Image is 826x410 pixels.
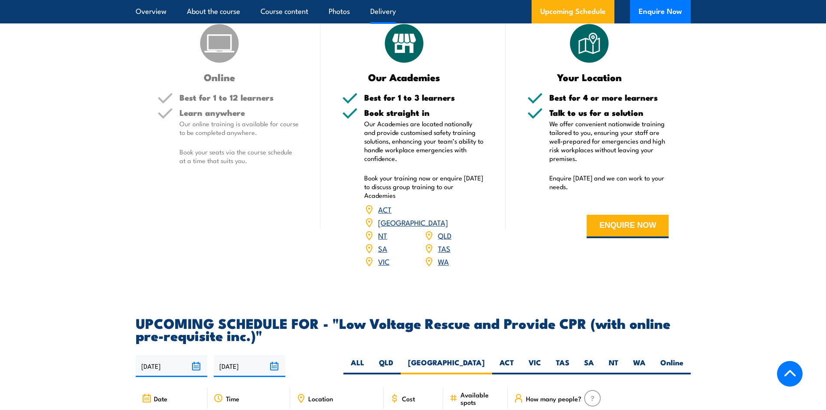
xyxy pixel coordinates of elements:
[527,72,652,82] h3: Your Location
[577,358,601,374] label: SA
[378,256,389,266] a: VIC
[180,148,299,165] p: Book your seats via the course schedule at a time that suits you.
[653,358,691,374] label: Online
[402,395,415,402] span: Cost
[378,230,387,240] a: NT
[549,108,669,117] h5: Talk to us for a solution
[601,358,626,374] label: NT
[136,355,207,377] input: From date
[521,358,548,374] label: VIC
[343,358,372,374] label: ALL
[157,72,282,82] h3: Online
[226,395,239,402] span: Time
[364,108,484,117] h5: Book straight in
[492,358,521,374] label: ACT
[549,93,669,102] h5: Best for 4 or more learners
[549,119,669,163] p: We offer convenient nationwide training tailored to you, ensuring your staff are well-prepared fo...
[438,256,449,266] a: WA
[136,317,691,341] h2: UPCOMING SCHEDULE FOR - "Low Voltage Rescue and Provide CPR (with online pre-requisite inc.)"
[378,204,392,214] a: ACT
[378,243,387,253] a: SA
[364,174,484,200] p: Book your training now or enquire [DATE] to discuss group training to our Academies
[526,395,581,402] span: How many people?
[378,217,448,227] a: [GEOGRAPHIC_DATA]
[342,72,467,82] h3: Our Academies
[460,391,502,406] span: Available spots
[180,108,299,117] h5: Learn anywhere
[214,355,285,377] input: To date
[180,93,299,102] h5: Best for 1 to 12 learners
[587,215,669,238] button: ENQUIRE NOW
[372,358,401,374] label: QLD
[364,119,484,163] p: Our Academies are located nationally and provide customised safety training solutions, enhancing ...
[364,93,484,102] h5: Best for 1 to 3 learners
[548,358,577,374] label: TAS
[154,395,167,402] span: Date
[438,243,451,253] a: TAS
[308,395,333,402] span: Location
[626,358,653,374] label: WA
[549,174,669,191] p: Enquire [DATE] and we can work to your needs.
[438,230,451,240] a: QLD
[180,119,299,137] p: Our online training is available for course to be completed anywhere.
[401,358,492,374] label: [GEOGRAPHIC_DATA]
